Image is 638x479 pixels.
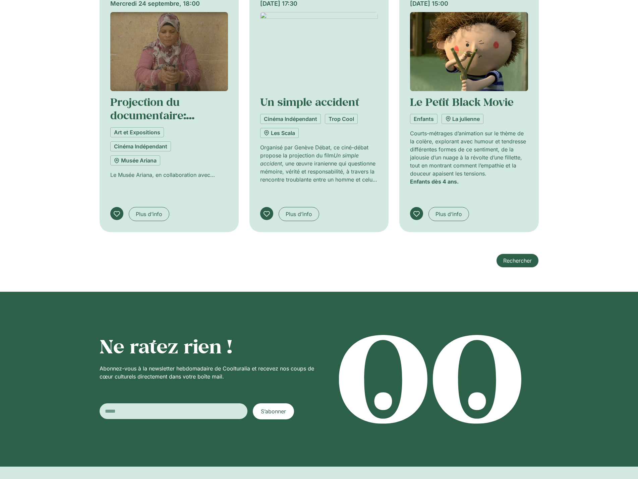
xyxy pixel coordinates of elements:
[110,127,164,137] a: Art et Expositions
[110,141,171,151] a: Cinéma Indépendant
[129,207,169,221] a: Plus d’info
[410,95,514,109] a: Le Petit Black Movie
[436,210,462,218] span: Plus d’info
[110,171,228,179] p: Le Musée Ariana, en collaboration avec l’Académie Internationale de la Céramique (AIC), projette ...
[100,381,316,389] div: Friday, August 22nd Press enter to select a date to jump to.
[260,95,359,109] a: Un simple accident
[410,129,528,178] p: Courts-métrages d’animation sur le thème de la colère, explorant avec humour et tendresse différe...
[410,178,459,185] strong: Enfants dès 4 ans.
[260,152,359,167] em: Un simple accident
[442,114,483,124] a: La julienne
[325,114,358,124] a: Trop Cool
[260,114,321,124] a: Cinéma Indépendant
[428,207,469,221] a: Plus d’info
[260,143,378,184] p: Organisé par Genève Débat, ce ciné-débat propose la projection du film , une œuvre iranienne qui ...
[100,364,316,381] div: Abonnez-vous à la newsletter hebdomadaire de Coolturalia et recevez nos coups de cœur culturels d...
[279,207,319,221] a: Plus d’info
[100,335,316,357] h2: Ne ratez rien !
[286,210,312,218] span: Plus d’info
[110,155,160,165] a: Musée Ariana
[410,114,438,124] a: Enfants
[100,403,294,419] form: New Form
[260,128,299,138] a: Les Scala
[253,403,294,419] button: S’abonner
[503,257,532,265] span: Rechercher
[136,210,162,218] span: Plus d’info
[261,407,286,415] span: S’abonner
[496,254,539,268] a: Rechercher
